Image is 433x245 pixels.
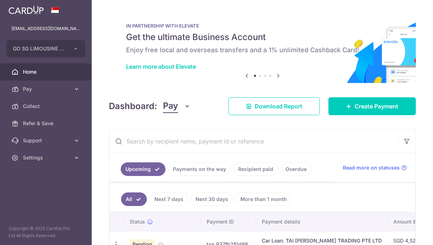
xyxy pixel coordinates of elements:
h4: Dashboard: [109,100,157,113]
span: Download Report [255,102,302,111]
button: GO SG LIMOUSINE PTE. LTD. [6,40,85,57]
span: Status [130,218,145,225]
span: Support [23,137,70,144]
div: Car Loan. TAI [PERSON_NAME] TRADING PTE LTD [262,237,382,244]
th: Payment details [256,212,388,231]
a: Upcoming [121,162,165,176]
a: More than 1 month [236,192,292,206]
a: Payments on the way [168,162,231,176]
a: Next 7 days [150,192,188,206]
span: GO SG LIMOUSINE PTE. LTD. [13,45,66,52]
a: Learn more about Elevate [126,63,196,70]
span: Settings [23,154,70,161]
a: All [121,192,147,206]
img: CardUp [9,6,44,14]
a: Next 30 days [191,192,233,206]
p: [EMAIL_ADDRESS][DOMAIN_NAME] [11,25,80,32]
span: Read more on statuses [343,164,400,171]
a: Overdue [281,162,311,176]
span: Refer & Save [23,120,70,127]
span: Home [23,68,70,75]
img: Renovation banner [109,11,416,83]
th: Payment ID [201,212,256,231]
p: IN PARTNERSHIP WITH ELEVATE [126,23,399,29]
span: Pay [23,85,70,93]
a: Download Report [228,97,320,115]
button: Pay [163,99,191,113]
a: Read more on statuses [343,164,407,171]
span: Collect [23,103,70,110]
h5: Get the ultimate Business Account [126,31,399,43]
span: Create Payment [355,102,398,111]
h6: Enjoy free local and overseas transfers and a 1% unlimited Cashback Card! [126,46,399,54]
a: Create Payment [328,97,416,115]
a: Recipient paid [234,162,278,176]
span: Pay [163,99,178,113]
input: Search by recipient name, payment id or reference [109,130,398,153]
span: Amount & GST [393,218,428,225]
